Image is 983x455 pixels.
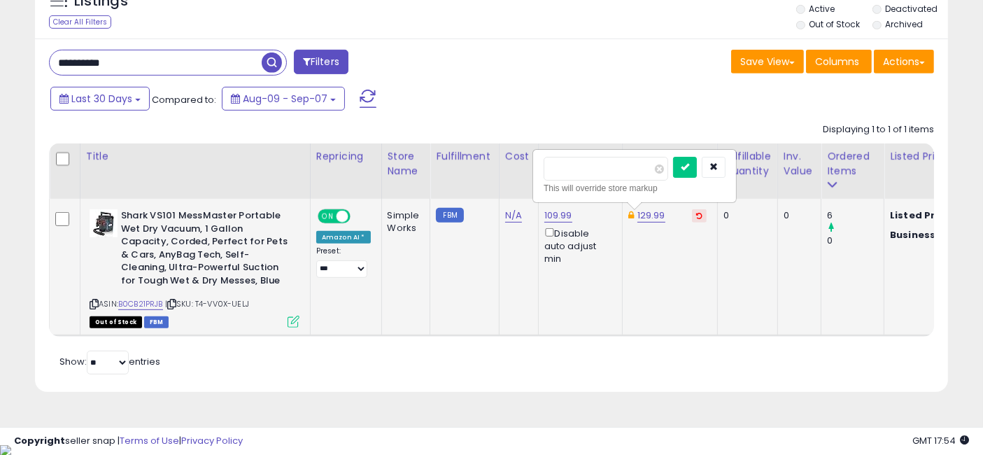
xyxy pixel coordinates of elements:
div: Title [86,149,304,164]
button: Aug-09 - Sep-07 [222,87,345,111]
img: 41DpZQ4WcAL._SL40_.jpg [90,209,118,237]
div: Preset: [316,246,371,277]
a: 129.99 [637,209,665,223]
strong: Copyright [14,434,65,447]
span: ON [319,211,337,223]
div: Ordered Items [827,149,878,178]
button: Actions [874,50,934,73]
b: Shark VS101 MessMaster Portable Wet Dry Vacuum, 1 Gallon Capacity, Corded, Perfect for Pets & Car... [121,209,291,290]
div: Store Name [388,149,425,178]
a: Privacy Policy [181,434,243,447]
a: Terms of Use [120,434,179,447]
span: Show: entries [59,355,160,368]
label: Active [809,3,835,15]
b: Listed Price: [890,209,954,222]
span: Compared to: [152,93,216,106]
div: 6 [827,209,884,222]
div: Displaying 1 to 1 of 1 items [823,123,934,136]
div: Disable auto adjust min [544,225,611,265]
button: Last 30 Days [50,87,150,111]
a: N/A [505,209,522,223]
label: Deactivated [886,3,938,15]
div: Repricing [316,149,376,164]
div: Inv. value [784,149,815,178]
div: Amazon AI * [316,231,371,244]
div: Clear All Filters [49,15,111,29]
span: 2025-10-8 17:54 GMT [912,434,969,447]
span: FBM [144,316,169,328]
button: Save View [731,50,804,73]
span: Columns [815,55,859,69]
div: 0 [723,209,767,222]
label: Out of Stock [809,18,861,30]
span: All listings that are currently out of stock and unavailable for purchase on Amazon [90,316,142,328]
span: | SKU: T4-VV0X-UELJ [165,298,249,309]
div: Simple Works [388,209,420,234]
div: 0 [784,209,810,222]
a: 109.99 [544,209,572,223]
button: Columns [806,50,872,73]
div: Fulfillment [436,149,493,164]
a: B0CB21PRJB [118,298,163,310]
div: ASIN: [90,209,299,326]
button: Filters [294,50,348,74]
span: Aug-09 - Sep-07 [243,92,327,106]
div: Fulfillable Quantity [723,149,772,178]
div: seller snap | | [14,435,243,448]
b: Business Price: [890,228,967,241]
div: 0 [827,234,884,247]
span: Last 30 Days [71,92,132,106]
small: FBM [436,208,463,223]
div: Cost [505,149,532,164]
label: Archived [886,18,924,30]
span: OFF [348,211,371,223]
div: This will override store markup [544,181,726,195]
